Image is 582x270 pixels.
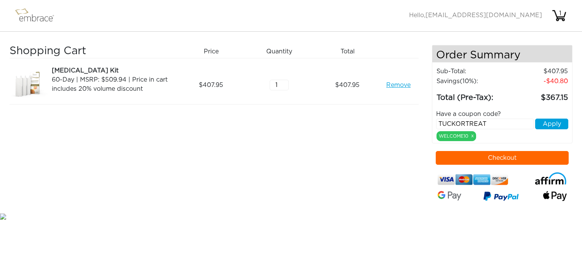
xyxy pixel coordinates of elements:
[335,80,360,90] span: 407.95
[52,66,174,75] div: [MEDICAL_DATA] Kit
[460,78,476,84] span: (10%)
[438,191,461,201] img: Google-Pay-Logo.svg
[471,132,474,139] a: x
[509,76,568,86] td: 40.80
[10,45,174,58] h3: Shopping Cart
[13,6,63,25] img: logo.png
[430,109,574,119] div: Have a coupon code?
[436,66,509,76] td: Sub-Total:
[409,12,542,18] span: Hello,
[425,12,542,18] span: [EMAIL_ADDRESS][DOMAIN_NAME]
[180,45,248,58] div: Price
[535,172,567,185] img: affirm-logo.svg
[553,9,568,18] div: 1
[386,80,411,90] a: Remove
[316,45,384,58] div: Total
[509,66,568,76] td: 407.95
[52,75,174,93] div: 60-Day | MSRP: $509.94 | Price in cart includes 20% volume discount
[437,131,476,141] div: WELCOME10
[552,12,567,18] a: 1
[266,47,292,56] span: Quantity
[436,76,509,86] td: Savings :
[436,151,569,165] button: Checkout
[509,86,568,104] td: 367.15
[10,66,48,104] img: a09f5d18-8da6-11e7-9c79-02e45ca4b85b.jpeg
[438,172,508,187] img: credit-cards.png
[552,8,567,23] img: cart
[543,191,567,201] img: fullApplePay.png
[432,45,572,63] h4: Order Summary
[436,86,509,104] td: Total (Pre-Tax):
[199,80,223,90] span: 407.95
[535,119,568,129] button: Apply
[483,190,519,204] img: paypal-v3.png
